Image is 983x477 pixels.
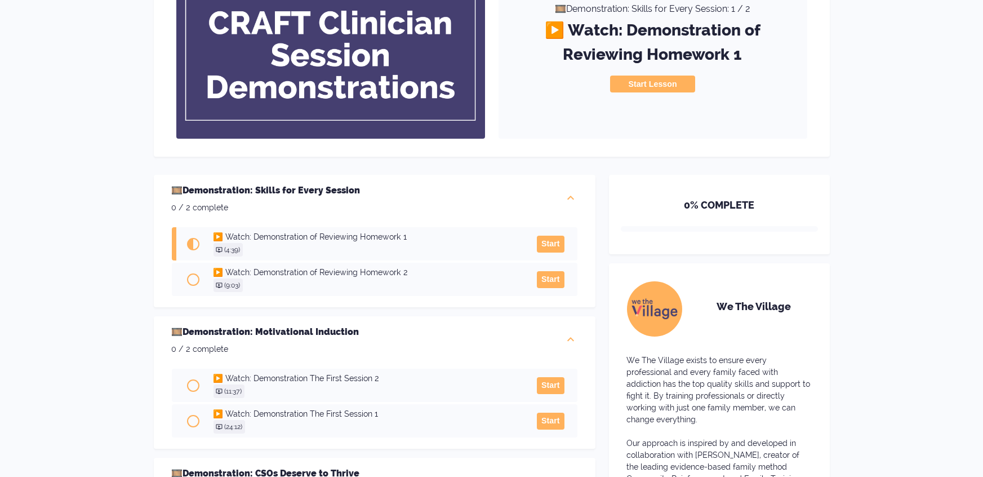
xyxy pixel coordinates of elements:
p: ( 11:37 ) [225,387,242,396]
button: Start [537,271,564,288]
a: Start [523,413,564,430]
p: ( 4:39 ) [225,245,241,254]
button: Start [537,236,564,253]
h5: 0 % COMPLETE [621,197,818,226]
h3: ▶️ Watch: Demonstration The First Session 2 [213,373,524,385]
h4: 🎞️Demonstration: Skills for Every Session: 1 / 2 [555,5,750,14]
h3: ▶️ Watch: Demonstration of Reviewing Homework 1 [512,14,794,76]
a: ▶️ Watch: Demonstration of Reviewing Homework 2(9:03) [213,267,524,292]
button: Start [537,413,564,430]
a: Start [523,236,564,253]
img: instructor avatar [626,281,683,338]
p: ( 9:03 ) [225,281,241,290]
div: 🎞️Demonstration: Skills for Every Session0 / 2 complete [154,175,595,223]
a: ▶️ Watch: Demonstration of Reviewing Homework 1(4:39) [213,231,524,257]
h3: ▶️ Watch: Demonstration of Reviewing Homework 1 [213,231,524,243]
button: Start [537,377,564,394]
div: 🎞️Demonstration: Motivational Induction0 / 2 complete [154,316,595,364]
a: ▶️ Watch: Demonstration The First Session 2(11:37) [213,373,524,398]
h2: 🎞️Demonstration: Motivational Induction [172,325,359,339]
a: ▶️ Watch: Demonstration The First Session 1(24:12) [213,408,524,434]
h3: ▶️ Watch: Demonstration of Reviewing Homework 2 [213,267,524,279]
h2: We The Village [696,302,812,312]
p: ( 24:12 ) [225,422,243,431]
button: Start Lesson [610,76,695,92]
p: 0 / 2 complete [172,343,359,355]
a: Start [523,377,564,394]
div: We The Village exists to ensure every professional and every family faced with addiction has the ... [627,355,812,426]
h3: ▶️ Watch: Demonstration The First Session 1 [213,408,524,420]
h2: 🎞️Demonstration: Skills for Every Session [172,184,361,197]
a: Start [523,271,564,288]
p: 0 / 2 complete [172,202,361,214]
